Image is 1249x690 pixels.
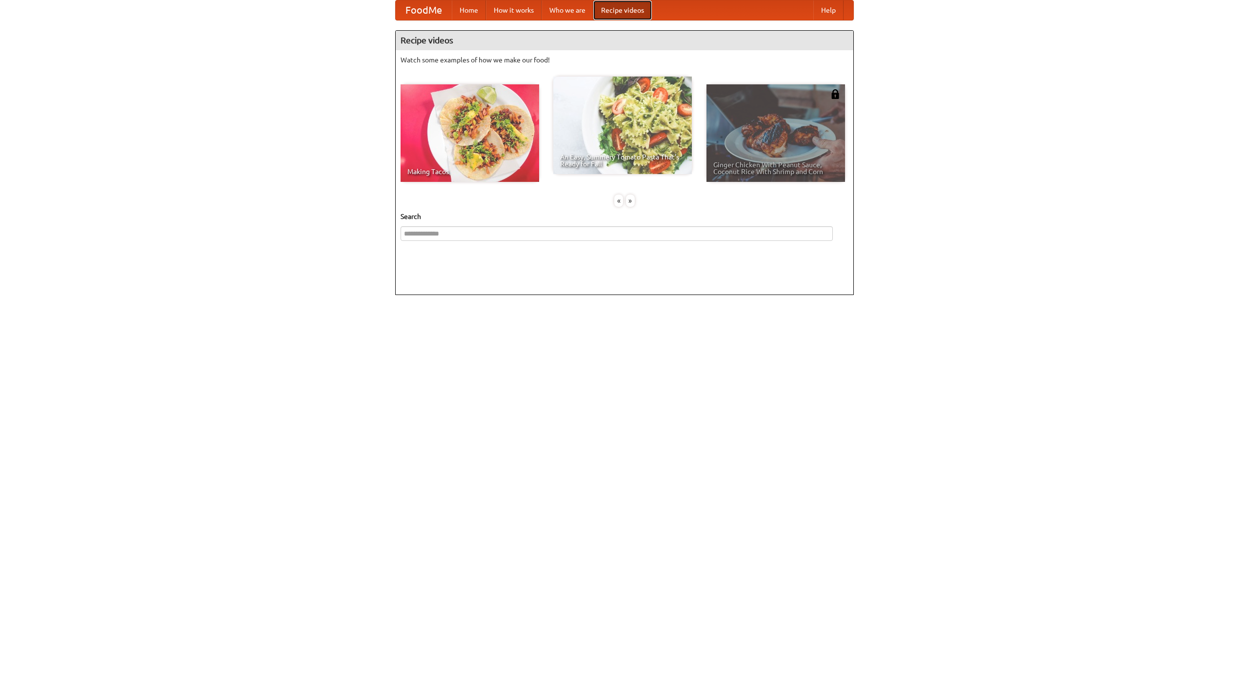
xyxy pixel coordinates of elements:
a: Home [452,0,486,20]
div: » [626,195,635,207]
p: Watch some examples of how we make our food! [401,55,848,65]
span: An Easy, Summery Tomato Pasta That's Ready for Fall [560,154,685,167]
div: « [614,195,623,207]
h4: Recipe videos [396,31,853,50]
a: FoodMe [396,0,452,20]
img: 483408.png [830,89,840,99]
h5: Search [401,212,848,221]
a: Recipe videos [593,0,652,20]
span: Making Tacos [407,168,532,175]
a: Making Tacos [401,84,539,182]
a: An Easy, Summery Tomato Pasta That's Ready for Fall [553,77,692,174]
a: Help [813,0,844,20]
a: How it works [486,0,542,20]
a: Who we are [542,0,593,20]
